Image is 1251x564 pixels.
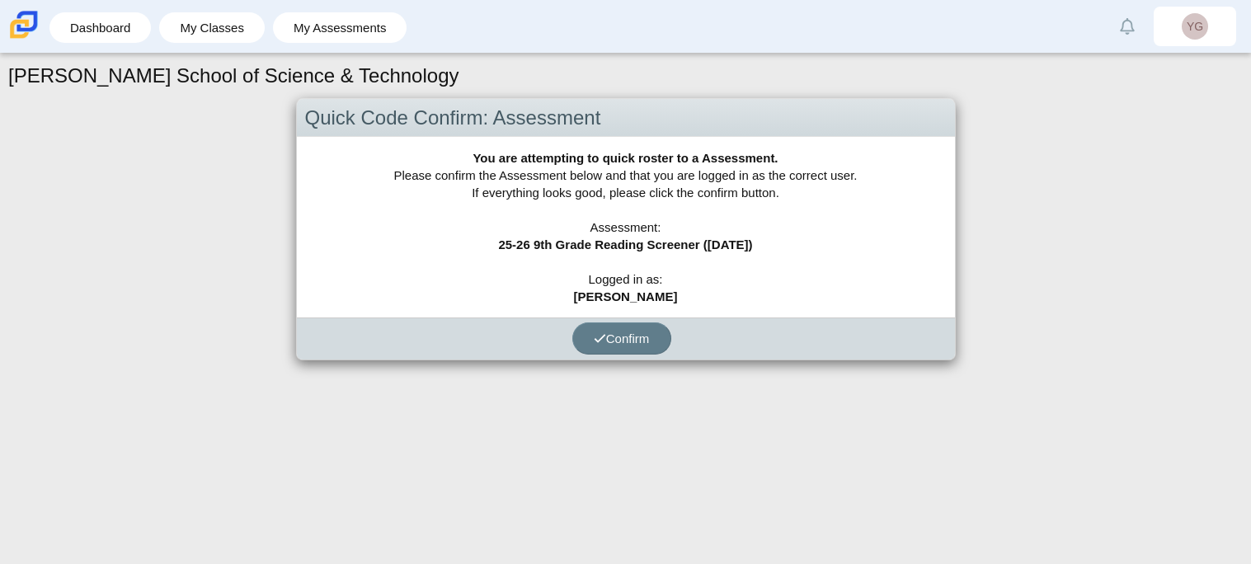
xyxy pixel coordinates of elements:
a: YG [1154,7,1236,46]
span: Confirm [594,331,650,345]
div: Please confirm the Assessment below and that you are logged in as the correct user. If everything... [297,137,955,317]
b: [PERSON_NAME] [574,289,678,303]
div: Quick Code Confirm: Assessment [297,99,955,138]
a: My Classes [167,12,256,43]
b: 25-26 9th Grade Reading Screener ([DATE]) [498,237,752,251]
button: Confirm [572,322,671,355]
img: Carmen School of Science & Technology [7,7,41,42]
a: Dashboard [58,12,143,43]
a: My Assessments [281,12,399,43]
a: Carmen School of Science & Technology [7,31,41,45]
h1: [PERSON_NAME] School of Science & Technology [8,62,459,90]
b: You are attempting to quick roster to a Assessment. [473,151,778,165]
span: YG [1187,21,1203,32]
a: Alerts [1109,8,1145,45]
